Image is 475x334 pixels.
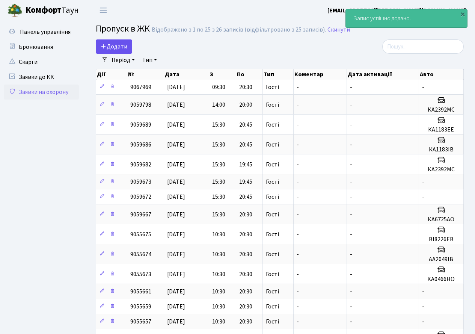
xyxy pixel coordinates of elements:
span: 20:30 [239,250,252,258]
span: Таун [26,4,79,17]
span: - [297,302,299,311]
span: [DATE] [167,317,185,326]
span: 20:30 [239,302,252,311]
span: [DATE] [167,83,185,91]
span: 10:30 [212,270,225,278]
span: 15:30 [212,121,225,129]
h5: КА2392МС [422,166,460,173]
h5: ВІ8226ЕВ [422,236,460,243]
span: - [350,160,352,169]
a: Заявки на охорону [4,85,79,100]
span: 19:45 [239,178,252,186]
span: [DATE] [167,193,185,201]
span: 20:30 [239,287,252,296]
h5: КА2392МС [422,106,460,113]
span: - [350,250,352,258]
span: - [297,178,299,186]
span: - [297,141,299,149]
span: 9055659 [130,302,151,311]
span: - [350,287,352,296]
span: 20:30 [239,83,252,91]
th: Авто [419,69,464,80]
a: Тип [139,54,160,66]
span: [DATE] [167,270,185,278]
span: 9059682 [130,160,151,169]
h5: КА0466НО [422,276,460,283]
div: × [459,10,466,18]
span: 10:30 [212,287,225,296]
span: Додати [101,42,127,51]
span: 19:45 [239,160,252,169]
span: - [297,317,299,326]
span: 20:45 [239,141,252,149]
span: 20:30 [239,270,252,278]
span: - [422,178,424,186]
span: - [297,193,299,201]
span: - [350,302,352,311]
span: - [350,210,352,219]
span: - [297,121,299,129]
span: [DATE] [167,101,185,109]
span: - [422,287,424,296]
span: 9055661 [130,287,151,296]
th: По [236,69,263,80]
span: - [422,193,424,201]
span: Панель управління [20,28,71,36]
span: Гості [266,122,279,128]
a: [EMAIL_ADDRESS][PERSON_NAME][DOMAIN_NAME] [327,6,466,15]
th: З [209,69,236,80]
span: - [422,317,424,326]
a: Панель управління [4,24,79,39]
span: 9055657 [130,317,151,326]
span: [DATE] [167,121,185,129]
b: Комфорт [26,4,62,16]
div: Відображено з 1 по 25 з 26 записів (відфільтровано з 25 записів). [152,26,326,33]
span: 10:30 [212,250,225,258]
a: Заявки до КК [4,70,79,85]
span: - [350,141,352,149]
span: - [350,193,352,201]
a: Скинути [327,26,350,33]
span: 15:30 [212,160,225,169]
th: Дата [164,69,209,80]
span: 20:00 [239,101,252,109]
h5: АА2049ІВ [422,256,460,263]
h5: КА1183ІВ [422,146,460,153]
span: - [350,121,352,129]
h5: КА1183ЕЕ [422,126,460,133]
th: Коментар [294,69,347,80]
span: [DATE] [167,302,185,311]
span: Гості [266,142,279,148]
span: Гості [266,251,279,257]
span: Гості [266,102,279,108]
span: [DATE] [167,250,185,258]
span: 9055673 [130,270,151,278]
span: 9059673 [130,178,151,186]
span: Гості [266,179,279,185]
span: 9067969 [130,83,151,91]
span: 14:00 [212,101,225,109]
span: Гості [266,231,279,237]
span: - [422,83,424,91]
span: 9055674 [130,250,151,258]
span: [DATE] [167,230,185,239]
span: - [350,178,352,186]
span: 20:45 [239,193,252,201]
span: Гості [266,212,279,218]
span: - [297,83,299,91]
span: - [350,317,352,326]
span: 9059667 [130,210,151,219]
span: - [422,302,424,311]
span: Гості [266,162,279,168]
div: Запис успішно додано. [346,9,467,27]
span: 15:30 [212,210,225,219]
a: Додати [96,39,132,54]
span: Гості [266,319,279,325]
span: - [297,160,299,169]
span: 15:30 [212,178,225,186]
span: 10:30 [212,230,225,239]
img: logo.png [8,3,23,18]
button: Переключити навігацію [94,4,113,17]
span: [DATE] [167,141,185,149]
